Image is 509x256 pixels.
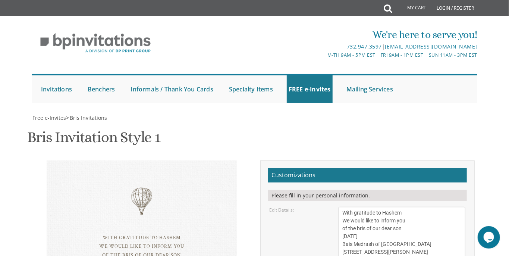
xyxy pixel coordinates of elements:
span: > [66,114,107,121]
div: M-Th 9am - 5pm EST | Fri 9am - 1pm EST | Sun 11am - 3pm EST [180,51,477,59]
a: Benchers [86,75,117,103]
div: Please fill in your personal information. [268,190,467,201]
a: Invitations [39,75,74,103]
div: We're here to serve you! [180,27,477,42]
a: Specialty Items [227,75,275,103]
a: Mailing Services [345,75,395,103]
img: BP Invitation Loft [32,28,160,59]
iframe: chat widget [478,226,502,249]
label: Edit Details: [269,207,294,213]
a: 732.947.3597 [347,43,382,50]
a: Bris Invitations [69,114,107,121]
a: My Cart [392,1,432,16]
a: [EMAIL_ADDRESS][DOMAIN_NAME] [385,43,477,50]
span: Bris Invitations [70,114,107,121]
a: Informals / Thank You Cards [129,75,215,103]
a: FREE e-Invites [287,75,333,103]
a: Free e-Invites [32,114,66,121]
h1: Bris Invitation Style 1 [28,129,160,151]
h2: Customizations [268,168,467,182]
div: | [180,42,477,51]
